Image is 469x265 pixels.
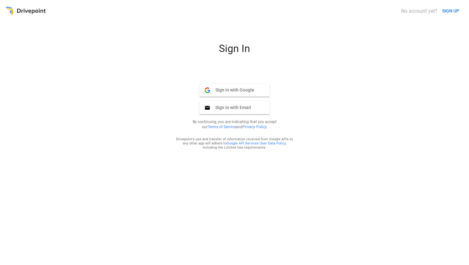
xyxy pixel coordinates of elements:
[210,87,254,93] span: Sign in with Google
[242,125,266,129] a: Privacy Policy
[401,8,437,14] div: No account yet?
[185,119,284,129] p: By continuing, you are indicating that you accept our and .
[176,137,293,150] div: Drivepoint's use and transfer of information received from Google APIs to any other app will adhe...
[158,42,311,60] div: Sign In
[210,105,251,110] span: Sign in with Email
[199,101,270,114] button: Sign in with Email
[440,5,462,17] button: SIGN UP
[208,125,236,129] a: Terms of Service
[227,141,286,145] a: Google API Services User Data Policy
[199,84,270,97] button: Sign in with Google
